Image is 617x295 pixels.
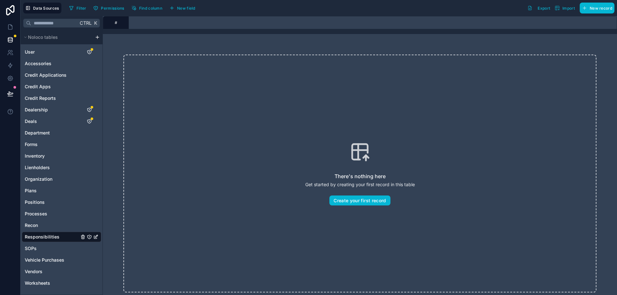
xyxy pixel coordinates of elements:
button: Create your first record [329,195,390,206]
p: Get started by creating your first record in this table [305,181,415,188]
button: Permissions [91,3,126,13]
span: New record [590,6,612,11]
span: Import [562,6,575,11]
span: Find column [139,6,162,11]
span: Permissions [101,6,124,11]
span: Filter [76,6,86,11]
button: New record [580,3,614,13]
button: New field [167,3,198,13]
button: Data Sources [23,3,61,13]
button: Filter [67,3,89,13]
a: Permissions [91,3,129,13]
button: Export [525,3,552,13]
div: # [108,20,124,25]
span: Ctrl [79,19,92,27]
h2: There's nothing here [335,172,386,180]
button: Find column [129,3,165,13]
span: New field [177,6,195,11]
a: New record [577,3,614,13]
span: Data Sources [33,6,59,11]
button: Import [552,3,577,13]
span: Export [538,6,550,11]
span: K [93,21,98,25]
